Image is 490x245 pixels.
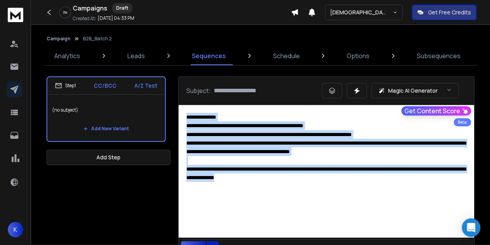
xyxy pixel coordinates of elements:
button: Get Content Score [401,106,471,116]
a: Leads [123,47,150,65]
div: Open Intercom Messenger [462,218,480,237]
p: Magic AI Generator [388,87,438,95]
button: K [8,222,23,237]
a: Sequences [187,47,230,65]
div: Beta [454,118,471,126]
p: Get Free Credits [428,9,471,16]
a: Options [342,47,374,65]
button: Add Step [46,150,170,165]
h1: Campaigns [73,3,107,13]
p: Subject: [186,86,211,95]
p: A/Z Test [134,82,157,90]
p: (no subject) [52,99,160,121]
div: Draft [112,3,132,13]
button: Add New Variant [77,121,135,136]
p: [DATE] 04:33 PM [98,15,134,21]
li: Step1CC/BCCA/Z Test(no subject)Add New Variant [46,76,166,142]
p: Analytics [54,51,80,60]
p: Leads [127,51,145,60]
button: Get Free Credits [412,5,476,20]
div: Step 1 [55,82,76,89]
p: Options [347,51,370,60]
p: Sequences [192,51,226,60]
p: CC/BCC [94,82,117,90]
img: logo [8,8,23,22]
a: Schedule [268,47,304,65]
p: Schedule [273,51,300,60]
p: 0 % [63,10,67,15]
p: Subsequences [417,51,461,60]
p: Created At: [73,16,96,22]
button: Campaign [46,36,70,42]
p: [DEMOGRAPHIC_DATA] <> Harsh SSA [330,9,393,16]
a: Analytics [50,47,85,65]
p: B2B_Batch 2 [83,36,112,42]
button: Magic AI Generator [371,83,459,98]
a: Subsequences [412,47,465,65]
